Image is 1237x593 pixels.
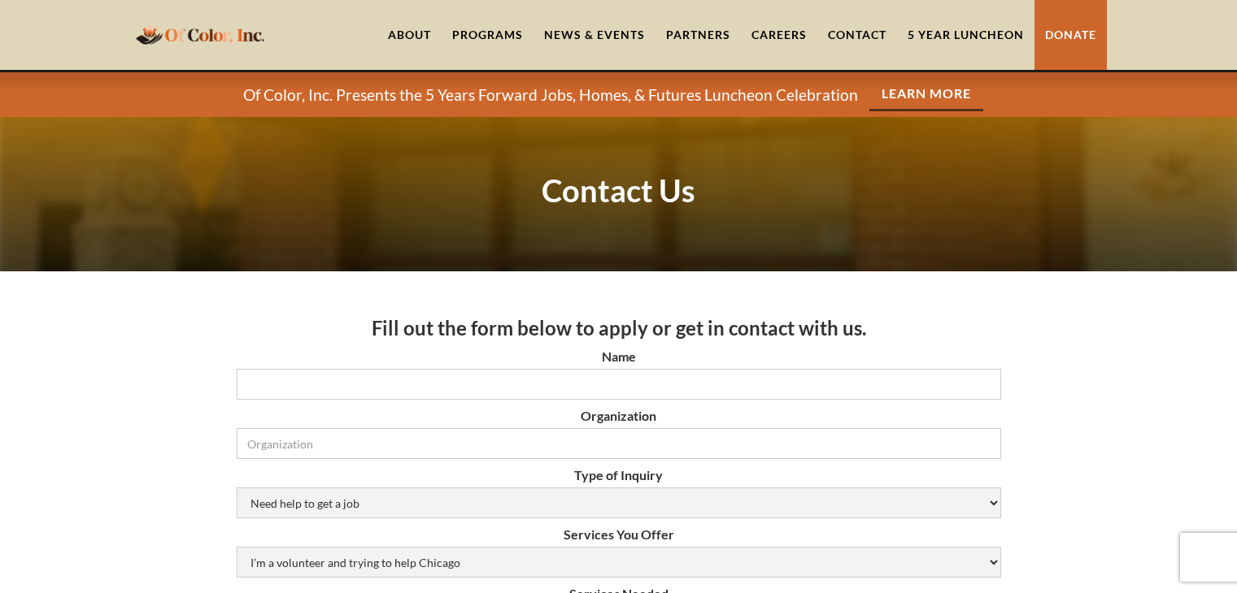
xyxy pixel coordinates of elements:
p: Of Color, Inc. Presents the 5 Years Forward Jobs, Homes, & Futures Luncheon Celebration [243,85,858,105]
a: home [131,15,269,54]
label: Organization [237,408,1001,424]
a: Learn More [869,78,983,111]
strong: Contact Us [542,171,695,209]
input: Organization [237,428,1001,459]
label: Name [237,348,1001,365]
h3: Fill out the form below to apply or get in contact with us. [237,316,1001,340]
label: Type of Inquiry [237,467,1001,483]
div: Programs [452,27,523,43]
label: Services You Offer [237,526,1001,543]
